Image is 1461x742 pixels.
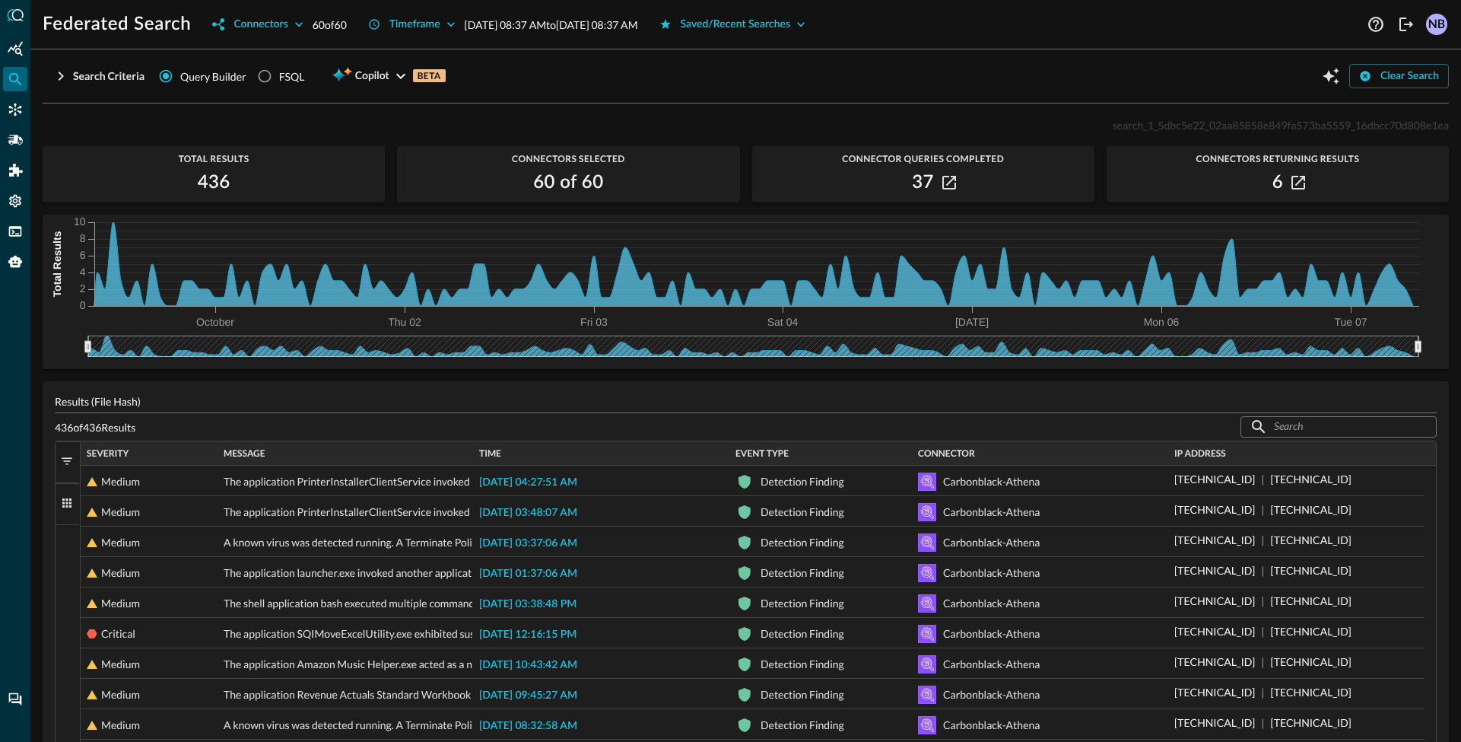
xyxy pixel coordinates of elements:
span: [DATE] 08:32:58 AM [479,721,577,731]
p: [TECHNICAL_ID] [1270,502,1351,517]
span: The application PrinterInstallerClientService invoked a system utility application (ifconfig). [224,497,641,527]
div: Medium [101,588,140,619]
span: The application SQIMoveExcelUtility.exe exhibited suspicious behavior. [224,619,552,649]
p: [DATE] 08:37 AM to [DATE] 08:37 AM [465,17,638,33]
span: Connector [918,448,975,459]
div: Chat [3,687,27,712]
span: Total Results [43,154,385,164]
span: Connector Queries Completed [752,154,1094,164]
div: Detection Finding [761,527,844,558]
p: [TECHNICAL_ID] [1174,562,1255,578]
h2: 37 [912,170,934,195]
h2: 60 of 60 [533,170,603,195]
p: | [1261,654,1264,670]
div: Detection Finding [761,619,844,649]
button: Timeframe [359,12,465,37]
p: [TECHNICAL_ID] [1174,684,1255,700]
tspan: Fri 03 [580,316,608,328]
div: NB [1426,14,1447,35]
span: The application Amazon Music Helper.exe acted as a network server. [224,649,539,680]
svg: Amazon Athena (for Amazon S3) [918,533,936,552]
div: Detection Finding [761,710,844,740]
span: Connectors Returning Results [1107,154,1449,164]
span: [DATE] 10:43:42 AM [479,660,577,670]
span: [DATE] 03:37:06 AM [479,538,577,549]
button: Connectors [203,12,312,37]
button: Open Query Copilot [1319,64,1343,88]
h2: 6 [1272,170,1283,195]
p: [TECHNICAL_ID] [1270,562,1351,578]
span: Time [479,448,501,459]
h2: 436 [198,170,230,195]
p: | [1261,471,1264,487]
div: Query Agent [3,250,27,274]
span: A known virus was detected running. A Terminate Policy Action was applied [224,527,572,558]
div: Addons [4,158,28,183]
span: Message [224,448,265,459]
tspan: 8 [80,232,86,244]
button: Help [1364,12,1388,37]
p: [TECHNICAL_ID] [1174,593,1255,609]
div: Critical [101,619,135,649]
button: Saved/Recent Searches [650,12,815,37]
tspan: 2 [80,282,86,295]
div: Detection Finding [761,649,844,680]
p: [TECHNICAL_ID] [1174,654,1255,670]
tspan: 6 [80,249,86,261]
p: [TECHNICAL_ID] [1270,471,1351,487]
div: Federated Search [3,67,27,91]
div: Detection Finding [761,467,844,497]
p: | [1261,562,1264,578]
p: 436 of 436 Results [55,419,135,435]
button: Logout [1394,12,1418,37]
div: Carbonblack-Athena [943,558,1040,588]
span: [DATE] 12:16:15 PM [479,629,576,640]
p: [TECHNICAL_ID] [1174,715,1255,731]
div: Carbonblack-Athena [943,710,1040,740]
button: CopilotBETA [322,64,454,88]
p: | [1261,593,1264,609]
div: Detection Finding [761,497,844,527]
tspan: Thu 02 [388,316,421,328]
p: [TECHNICAL_ID] [1174,502,1255,517]
div: Detection Finding [761,680,844,710]
svg: Amazon Athena (for Amazon S3) [918,625,936,643]
span: [DATE] 04:27:51 AM [479,477,577,488]
tspan: 0 [80,299,86,311]
p: | [1261,684,1264,700]
svg: Amazon Athena (for Amazon S3) [918,594,936,613]
span: The application PrinterInstallerClientService invoked a system utility application (ifconfig). [224,467,641,497]
div: FSQL [279,68,305,84]
button: Clear Search [1349,64,1449,88]
div: Summary Insights [3,37,27,61]
span: The application launcher.exe invoked another application (opera_autoupdate.exe). [224,558,600,588]
tspan: Mon 06 [1144,316,1180,328]
p: [TECHNICAL_ID] [1270,532,1351,548]
span: Connectors Selected [397,154,739,164]
span: Severity [87,448,129,459]
div: Medium [101,710,140,740]
div: Medium [101,558,140,588]
div: Pipelines [3,128,27,152]
span: [DATE] 01:37:06 AM [479,568,577,579]
p: 60 of 60 [313,17,347,33]
div: Detection Finding [761,588,844,619]
svg: Amazon Athena (for Amazon S3) [918,473,936,491]
div: Medium [101,467,140,497]
div: Detection Finding [761,558,844,588]
input: Search [1274,412,1402,441]
tspan: Tue 07 [1334,316,1367,328]
p: BETA [413,69,446,82]
p: | [1261,532,1264,548]
div: FSQL [3,219,27,244]
div: Medium [101,527,140,558]
tspan: [DATE] [955,316,989,328]
p: [TECHNICAL_ID] [1270,623,1351,639]
p: [TECHNICAL_ID] [1174,471,1255,487]
svg: Amazon Athena (for Amazon S3) [918,655,936,674]
span: IP Address [1174,448,1226,459]
div: Carbonblack-Athena [943,588,1040,619]
p: Results (File Hash) [55,393,1437,409]
p: [TECHNICAL_ID] [1270,715,1351,731]
button: Search Criteria [43,64,154,88]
